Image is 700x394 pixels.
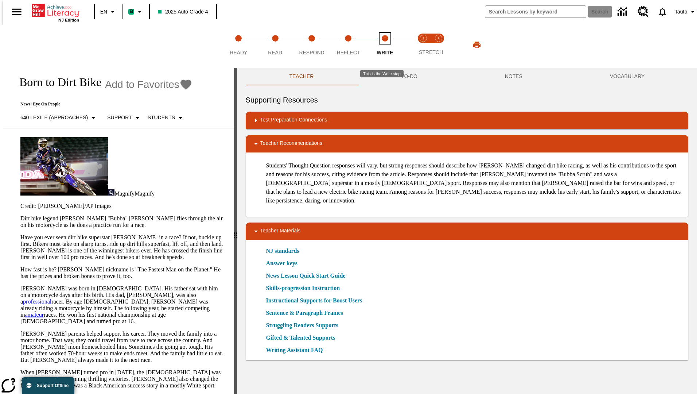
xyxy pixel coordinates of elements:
div: activity [237,68,697,394]
span: B [129,7,133,16]
p: Support [107,114,132,121]
p: Have you ever seen dirt bike superstar [PERSON_NAME] in a race? If not, buckle up first. Bikers m... [20,234,225,260]
button: Open side menu [6,1,27,23]
a: sensation [43,376,65,382]
p: Teacher Materials [260,227,301,236]
span: Respond [299,50,324,55]
a: Skills-progression Instruction, Will open in new browser window or tab [266,284,340,293]
button: Teacher [246,68,358,85]
a: Struggling Readers Supports [266,321,343,330]
button: TO-DO [357,68,461,85]
button: Reflect step 4 of 5 [327,25,369,65]
span: STRETCH [419,49,443,55]
div: Instructional Panel Tabs [246,68,688,85]
p: Teacher Recommendations [260,139,322,148]
a: News Lesson Quick Start Guide, Will open in new browser window or tab [266,271,346,280]
span: Magnify [135,190,155,197]
button: Write step 5 of 5 [364,25,406,65]
p: [PERSON_NAME] parents helped support his career. They moved the family into a motor home. That wa... [20,331,225,363]
a: Resource Center, Will open in new tab [633,2,653,22]
h1: Born to Dirt Bike [12,76,101,89]
button: Read step 2 of 5 [254,25,296,65]
img: Motocross racer James Stewart flies through the air on his dirt bike. [20,137,108,196]
p: Dirt bike legend [PERSON_NAME] "Bubba" [PERSON_NAME] flies through the air on his motorcycle as h... [20,215,225,228]
p: News: Eye On People [12,101,192,107]
a: Answer keys, Will open in new browser window or tab [266,259,297,268]
p: [PERSON_NAME] was born in [DEMOGRAPHIC_DATA]. His father sat with him on a motorcycle days after ... [20,285,225,325]
span: 2025 Auto Grade 4 [158,8,208,16]
div: Test Preparation Connections [246,112,688,129]
span: NJ Edition [58,18,79,22]
div: Teacher Recommendations [246,135,688,152]
button: Profile/Settings [672,5,700,18]
a: NJ standards [266,247,304,255]
a: Writing Assistant FAQ [266,346,327,355]
span: Ready [230,50,247,55]
button: Scaffolds, Support [104,111,144,124]
p: Credit: [PERSON_NAME]/AP Images [20,203,225,209]
img: Magnify [108,189,114,196]
div: Teacher Materials [246,223,688,240]
a: Data Center [613,2,633,22]
button: Stretch Read step 1 of 2 [413,25,434,65]
a: Notifications [653,2,672,21]
p: How fast is he? [PERSON_NAME] nickname is "The Fastest Man on the Planet." He has the prizes and ... [20,266,225,279]
a: Sentence & Paragraph Frames, Will open in new browser window or tab [266,309,343,317]
button: Add to Favorites - Born to Dirt Bike [105,78,192,91]
p: 640 Lexile (Approaches) [20,114,88,121]
a: amateur [25,312,44,318]
span: Magnify [114,190,135,197]
span: Reflect [337,50,360,55]
button: VOCABULARY [566,68,688,85]
p: Students' Thought Question responses will vary, but strong responses should describe how [PERSON_... [266,161,682,205]
button: Print [465,38,489,51]
span: Support Offline [37,383,69,388]
text: 1 [422,36,424,40]
button: NOTES [461,68,566,85]
p: Test Preparation Connections [260,116,327,125]
h6: Supporting Resources [246,94,688,106]
div: reading [3,68,234,390]
div: Home [32,3,79,22]
span: Read [268,50,282,55]
button: Support Offline [22,377,74,394]
button: Boost Class color is mint green. Change class color [125,5,147,18]
button: Respond step 3 of 5 [291,25,333,65]
a: Instructional Supports for Boost Users, Will open in new browser window or tab [266,296,362,305]
span: Tauto [675,8,687,16]
a: Gifted & Talented Supports [266,333,340,342]
span: EN [100,8,107,16]
button: Language: EN, Select a language [97,5,120,18]
button: Select Lexile, 640 Lexile (Approaches) [17,111,101,124]
p: When [PERSON_NAME] turned pro in [DATE], the [DEMOGRAPHIC_DATA] was an instant , winning thrillin... [20,369,225,389]
button: Select Student [145,111,188,124]
a: professional [23,298,51,305]
text: 2 [437,36,439,40]
div: Press Enter or Spacebar and then press right and left arrow keys to move the slider [234,68,237,394]
span: Add to Favorites [105,79,179,90]
button: Ready step 1 of 5 [217,25,260,65]
button: Stretch Respond step 2 of 2 [428,25,449,65]
p: Students [148,114,175,121]
div: This is the Write step [360,70,404,77]
input: search field [485,6,586,18]
span: Write [377,50,393,55]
